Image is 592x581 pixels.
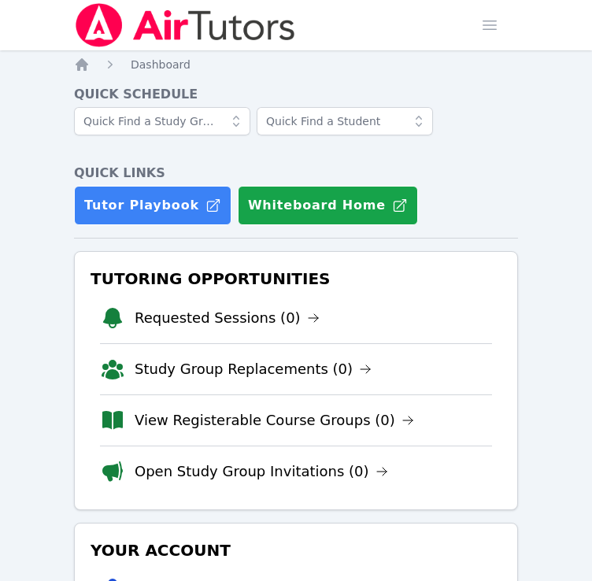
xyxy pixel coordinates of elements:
[131,58,191,71] span: Dashboard
[135,409,414,431] a: View Registerable Course Groups (0)
[131,57,191,72] a: Dashboard
[74,107,250,135] input: Quick Find a Study Group
[135,461,388,483] a: Open Study Group Invitations (0)
[74,57,518,72] nav: Breadcrumb
[74,85,518,104] h4: Quick Schedule
[135,307,320,329] a: Requested Sessions (0)
[238,186,418,225] button: Whiteboard Home
[87,265,505,293] h3: Tutoring Opportunities
[87,536,505,564] h3: Your Account
[135,358,372,380] a: Study Group Replacements (0)
[74,186,231,225] a: Tutor Playbook
[74,164,518,183] h4: Quick Links
[74,3,297,47] img: Air Tutors
[257,107,433,135] input: Quick Find a Student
